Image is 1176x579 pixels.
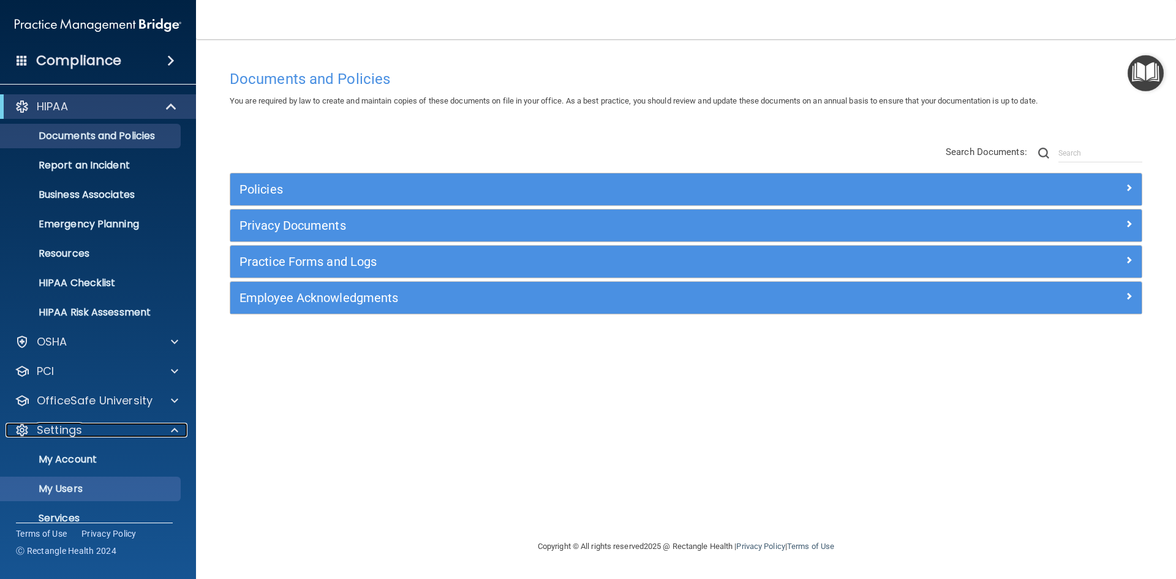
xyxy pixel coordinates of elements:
[462,527,910,566] div: Copyright © All rights reserved 2025 @ Rectangle Health | |
[239,183,905,196] h5: Policies
[8,159,175,172] p: Report an Incident
[16,528,67,540] a: Terms of Use
[15,393,178,408] a: OfficeSafe University
[37,393,153,408] p: OfficeSafe University
[8,306,175,319] p: HIPAA Risk Assessment
[8,248,175,260] p: Resources
[230,71,1142,87] h4: Documents and Policies
[787,542,834,551] a: Terms of Use
[239,255,905,268] h5: Practice Forms and Logs
[16,545,116,557] span: Ⓒ Rectangle Health 2024
[8,218,175,230] p: Emergency Planning
[15,364,178,379] a: PCI
[946,146,1027,157] span: Search Documents:
[230,96,1038,105] span: You are required by law to create and maintain copies of these documents on file in your office. ...
[37,423,82,437] p: Settings
[8,189,175,201] p: Business Associates
[736,542,785,551] a: Privacy Policy
[1058,144,1142,162] input: Search
[239,219,905,232] h5: Privacy Documents
[8,453,175,466] p: My Account
[15,423,178,437] a: Settings
[239,288,1133,308] a: Employee Acknowledgments
[1038,148,1049,159] img: ic-search.3b580494.png
[37,335,67,349] p: OSHA
[239,291,905,305] h5: Employee Acknowledgments
[1128,55,1164,91] button: Open Resource Center
[239,252,1133,271] a: Practice Forms and Logs
[8,512,175,524] p: Services
[36,52,121,69] h4: Compliance
[15,99,178,114] a: HIPAA
[37,99,68,114] p: HIPAA
[239,216,1133,235] a: Privacy Documents
[81,528,137,540] a: Privacy Policy
[37,364,54,379] p: PCI
[8,130,175,142] p: Documents and Policies
[15,13,181,37] img: PMB logo
[8,483,175,495] p: My Users
[8,277,175,289] p: HIPAA Checklist
[239,180,1133,199] a: Policies
[15,335,178,349] a: OSHA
